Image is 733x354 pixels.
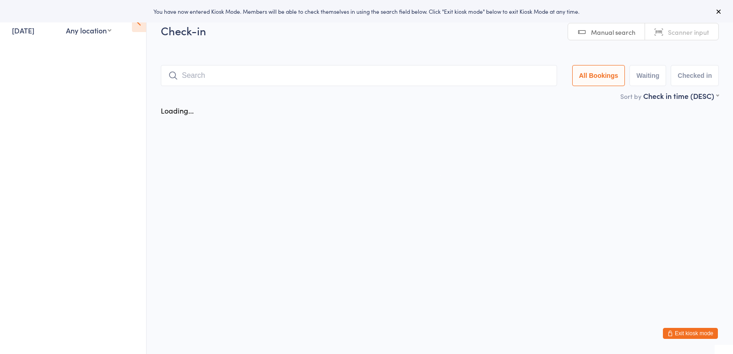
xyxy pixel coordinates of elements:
button: Checked in [671,65,719,86]
h2: Check-in [161,23,719,38]
label: Sort by [620,92,641,101]
a: [DATE] [12,25,34,35]
input: Search [161,65,557,86]
div: Check in time (DESC) [643,91,719,101]
div: You have now entered Kiosk Mode. Members will be able to check themselves in using the search fie... [15,7,718,15]
button: All Bookings [572,65,625,86]
div: Any location [66,25,111,35]
span: Manual search [591,27,635,37]
div: Loading... [161,105,194,115]
button: Waiting [629,65,666,86]
button: Exit kiosk mode [663,328,718,339]
span: Scanner input [668,27,709,37]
